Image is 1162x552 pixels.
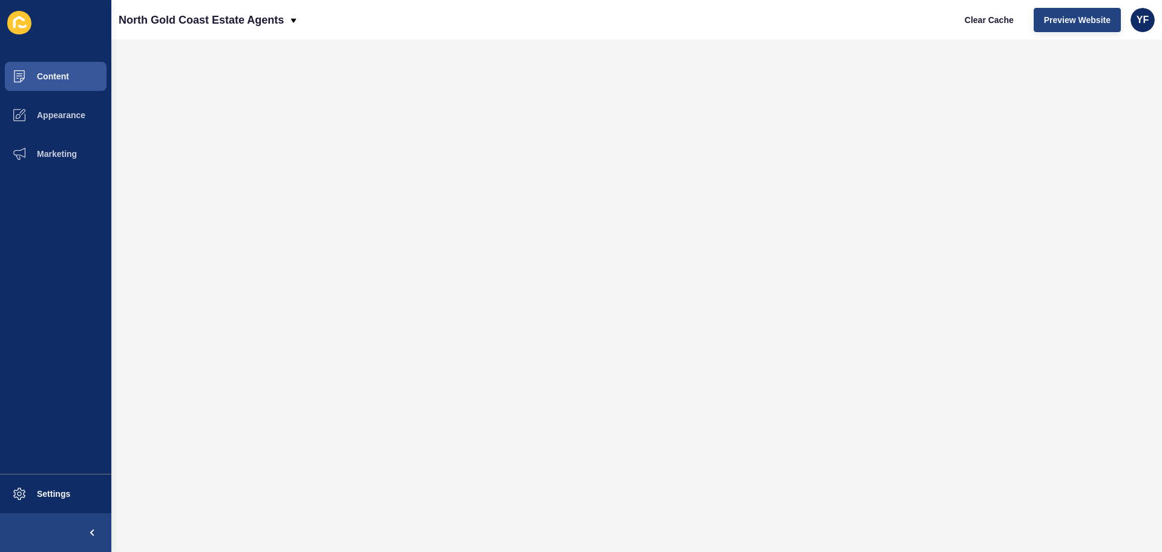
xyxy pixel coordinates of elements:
span: Clear Cache [965,14,1014,26]
span: YF [1137,14,1149,26]
button: Clear Cache [954,8,1024,32]
p: North Gold Coast Estate Agents [119,5,284,35]
button: Preview Website [1034,8,1121,32]
span: Preview Website [1044,14,1111,26]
